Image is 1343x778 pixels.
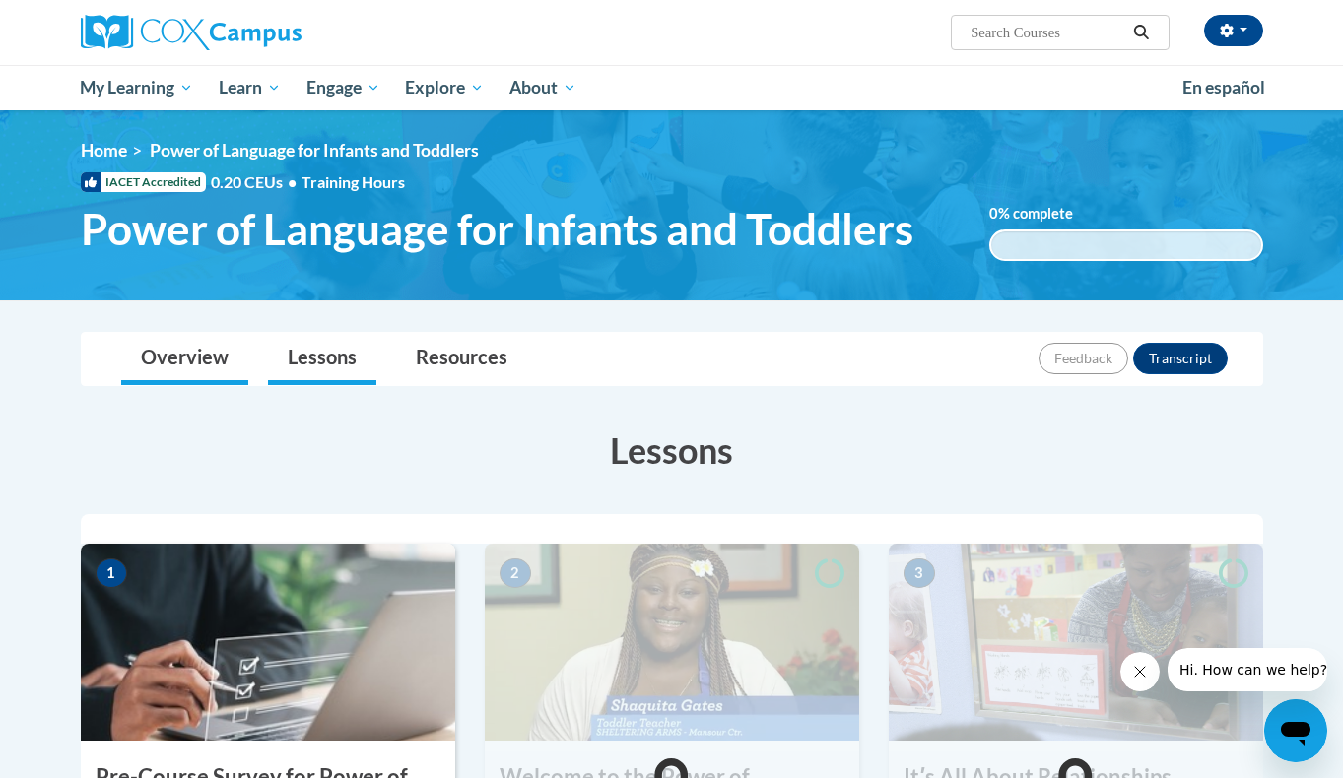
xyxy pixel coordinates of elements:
[80,76,193,99] span: My Learning
[396,333,527,385] a: Resources
[81,172,206,192] span: IACET Accredited
[288,172,297,191] span: •
[969,21,1126,44] input: Search Courses
[150,140,479,161] span: Power of Language for Infants and Toddlers
[1133,343,1228,374] button: Transcript
[500,558,531,588] span: 2
[989,205,998,222] span: 0
[81,544,455,741] img: Course Image
[1039,343,1128,374] button: Feedback
[219,76,281,99] span: Learn
[1182,77,1265,97] span: En español
[405,76,484,99] span: Explore
[1204,15,1263,46] button: Account Settings
[81,425,1263,475] h3: Lessons
[81,203,913,255] span: Power of Language for Infants and Toddlers
[485,544,859,741] img: Course Image
[268,333,376,385] a: Lessons
[989,203,1103,225] label: % complete
[509,76,576,99] span: About
[497,65,589,110] a: About
[81,15,302,50] img: Cox Campus
[904,558,935,588] span: 3
[96,558,127,588] span: 1
[889,544,1263,741] img: Course Image
[1264,699,1327,762] iframe: Button to launch messaging window
[1120,652,1160,691] iframe: Close message
[81,140,127,161] a: Home
[392,65,497,110] a: Explore
[302,172,405,191] span: Training Hours
[1126,21,1156,44] button: Search
[1168,648,1327,691] iframe: Message from company
[211,171,302,193] span: 0.20 CEUs
[121,333,248,385] a: Overview
[294,65,393,110] a: Engage
[51,65,1293,110] div: Main menu
[206,65,294,110] a: Learn
[68,65,207,110] a: My Learning
[306,76,380,99] span: Engage
[1170,67,1278,108] a: En español
[81,15,455,50] a: Cox Campus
